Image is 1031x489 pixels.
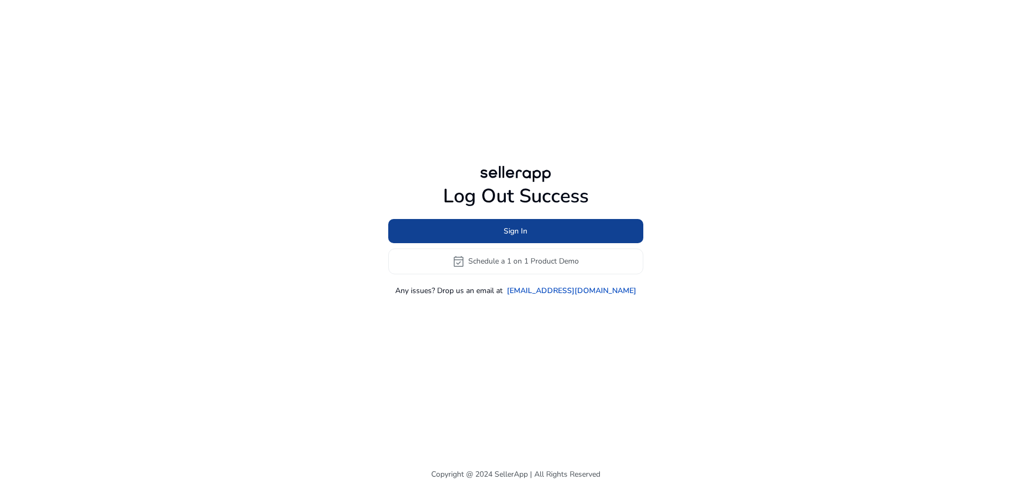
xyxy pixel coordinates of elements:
p: Any issues? Drop us an email at [395,285,503,296]
a: [EMAIL_ADDRESS][DOMAIN_NAME] [507,285,636,296]
button: Sign In [388,219,643,243]
span: event_available [452,255,465,268]
h1: Log Out Success [388,185,643,208]
button: event_availableSchedule a 1 on 1 Product Demo [388,249,643,274]
span: Sign In [504,225,527,237]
